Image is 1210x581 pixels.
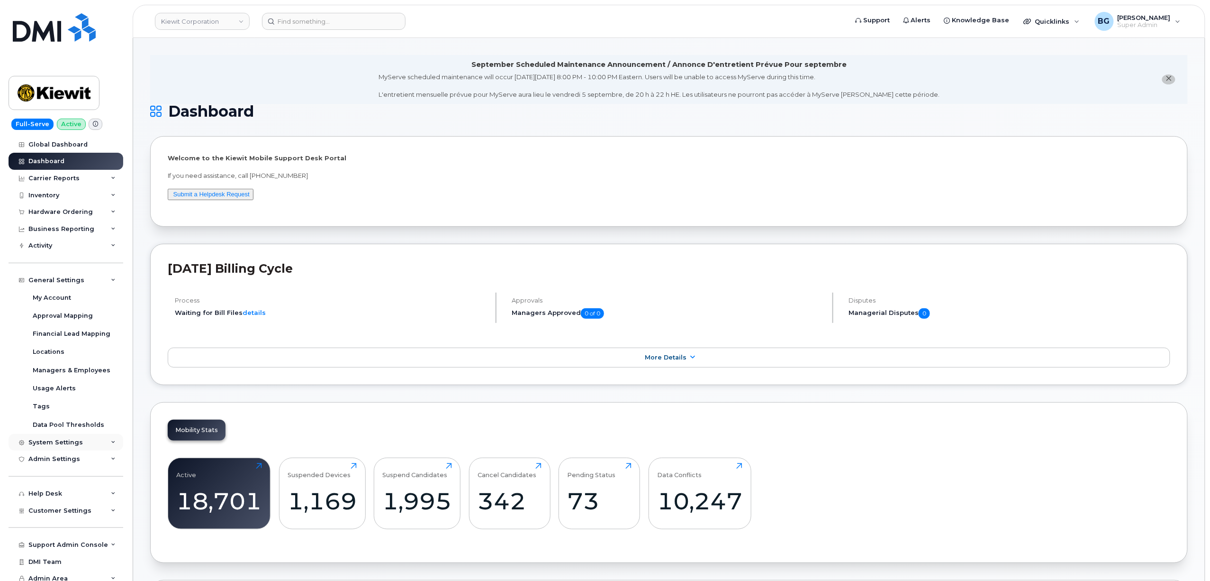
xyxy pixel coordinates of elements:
[478,463,536,479] div: Cancel Candidates
[175,297,488,304] h4: Process
[168,154,1170,163] p: Welcome to the Kiewit Mobile Support Desk Portal
[657,487,742,515] div: 10,247
[1162,74,1175,84] button: close notification
[849,308,1170,319] h5: Managerial Disputes
[512,297,824,304] h4: Approvals
[581,308,604,319] span: 0 of 0
[243,309,266,316] a: details
[849,297,1170,304] h4: Disputes
[478,463,542,524] a: Cancel Candidates342
[168,104,254,119] span: Dashboard
[383,463,448,479] div: Suspend Candidates
[568,487,632,515] div: 73
[288,463,351,479] div: Suspended Devices
[288,463,357,524] a: Suspended Devices1,169
[657,463,742,524] a: Data Conflicts10,247
[1169,540,1203,574] iframe: Messenger Launcher
[168,189,253,201] button: Submit a Helpdesk Request
[173,191,250,198] a: Submit a Helpdesk Request
[177,463,197,479] div: Active
[657,463,702,479] div: Data Conflicts
[168,171,1170,180] p: If you need assistance, call [PHONE_NUMBER]
[919,308,930,319] span: 0
[472,60,847,70] div: September Scheduled Maintenance Announcement / Annonce D'entretient Prévue Pour septembre
[168,261,1170,276] h2: [DATE] Billing Cycle
[478,487,542,515] div: 342
[383,487,452,515] div: 1,995
[379,73,940,99] div: MyServe scheduled maintenance will occur [DATE][DATE] 8:00 PM - 10:00 PM Eastern. Users will be u...
[175,308,488,317] li: Waiting for Bill Files
[645,354,686,361] span: More Details
[177,487,262,515] div: 18,701
[288,487,357,515] div: 1,169
[568,463,616,479] div: Pending Status
[512,308,824,319] h5: Managers Approved
[177,463,262,524] a: Active18,701
[383,463,452,524] a: Suspend Candidates1,995
[568,463,632,524] a: Pending Status73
